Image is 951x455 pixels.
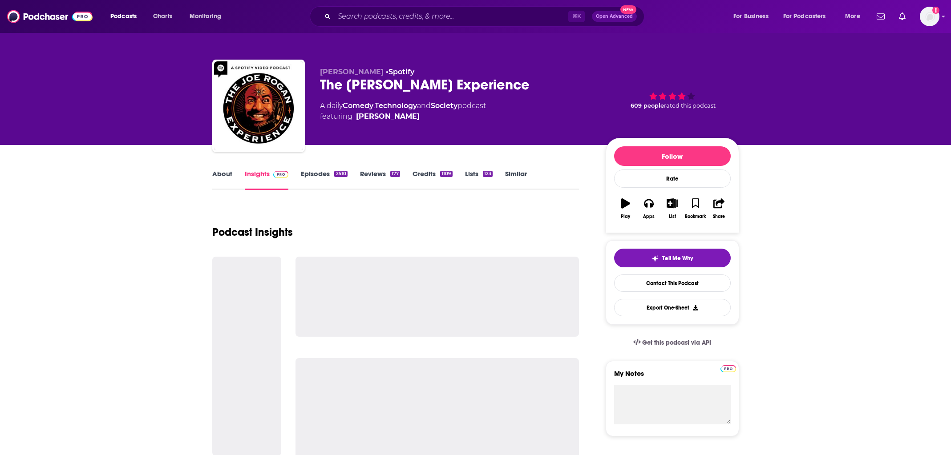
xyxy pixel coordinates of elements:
[621,214,630,219] div: Play
[360,169,400,190] a: Reviews177
[596,14,633,19] span: Open Advanced
[147,9,178,24] a: Charts
[417,101,431,110] span: and
[388,68,414,76] a: Spotify
[104,9,148,24] button: open menu
[320,111,486,122] span: featuring
[783,10,826,23] span: For Podcasters
[190,10,221,23] span: Monitoring
[637,193,660,225] button: Apps
[320,101,486,122] div: A daily podcast
[626,332,719,354] a: Get this podcast via API
[614,193,637,225] button: Play
[301,169,347,190] a: Episodes2510
[614,274,731,292] a: Contact This Podcast
[642,339,711,346] span: Get this podcast via API
[214,61,303,150] img: The Joe Rogan Experience
[845,10,860,23] span: More
[431,101,457,110] a: Society
[669,214,676,219] div: List
[727,9,780,24] button: open menu
[839,9,871,24] button: open menu
[614,146,731,166] button: Follow
[212,169,232,190] a: About
[183,9,233,24] button: open menu
[720,364,736,372] a: Pro website
[568,11,585,22] span: ⌘ K
[245,169,289,190] a: InsightsPodchaser Pro
[652,255,659,262] img: tell me why sparkle
[320,68,384,76] span: [PERSON_NAME]
[920,7,939,26] button: Show profile menu
[684,193,707,225] button: Bookmark
[212,225,293,239] h1: Podcast Insights
[720,365,736,372] img: Podchaser Pro
[7,8,93,25] img: Podchaser - Follow, Share and Rate Podcasts
[631,102,664,109] span: 609 people
[920,7,939,26] span: Logged in as tlopez
[606,68,739,123] div: 609 peoplerated this podcast
[440,171,452,177] div: 1109
[920,7,939,26] img: User Profile
[334,171,347,177] div: 2510
[375,101,417,110] a: Technology
[614,169,731,188] div: Rate
[386,68,414,76] span: •
[153,10,172,23] span: Charts
[664,102,716,109] span: rated this podcast
[110,10,137,23] span: Podcasts
[662,255,693,262] span: Tell Me Why
[505,169,527,190] a: Similar
[932,7,939,14] svg: Add a profile image
[356,111,420,122] a: [PERSON_NAME]
[733,10,769,23] span: For Business
[614,299,731,316] button: Export One-Sheet
[390,171,400,177] div: 177
[707,193,730,225] button: Share
[614,249,731,267] button: tell me why sparkleTell Me Why
[643,214,655,219] div: Apps
[685,214,706,219] div: Bookmark
[334,9,568,24] input: Search podcasts, credits, & more...
[413,169,452,190] a: Credits1109
[318,6,653,27] div: Search podcasts, credits, & more...
[465,169,493,190] a: Lists123
[614,369,731,385] label: My Notes
[273,171,289,178] img: Podchaser Pro
[873,9,888,24] a: Show notifications dropdown
[620,5,636,14] span: New
[777,9,839,24] button: open menu
[660,193,684,225] button: List
[895,9,909,24] a: Show notifications dropdown
[343,101,373,110] a: Comedy
[713,214,725,219] div: Share
[592,11,637,22] button: Open AdvancedNew
[373,101,375,110] span: ,
[483,171,493,177] div: 123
